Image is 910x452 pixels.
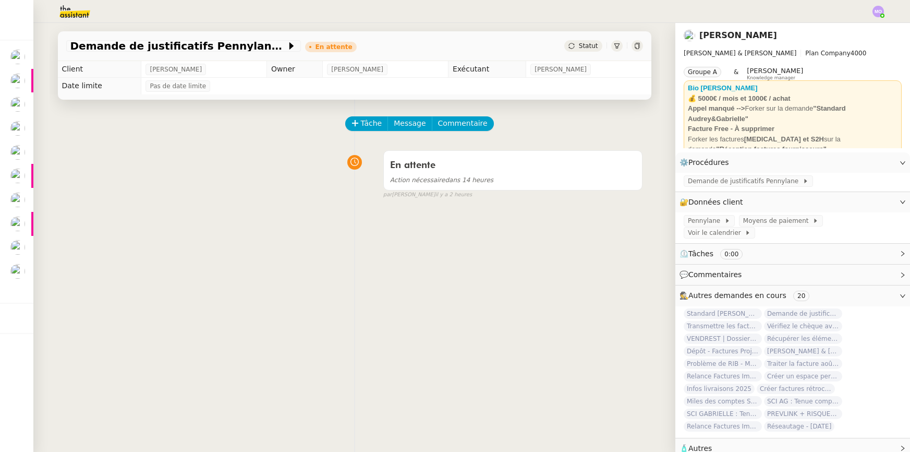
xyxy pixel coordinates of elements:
span: Créer factures rétrocommission Atelier Courbettes [757,384,835,394]
span: & [734,67,738,80]
span: [PERSON_NAME] [535,64,587,75]
span: Standard [PERSON_NAME] [684,308,762,319]
img: users%2F2TyHGbgGwwZcFhdWHiwf3arjzPD2%2Favatar%2F1545394186276.jpeg [10,50,25,64]
span: 💬 [680,270,746,279]
app-user-label: Knowledge manager [747,67,803,80]
img: users%2FnSvcPnZyQ0RA1JfSOxSfyelNlJs1%2Favatar%2Fp1050537-640x427.jpg [10,74,25,88]
span: Tâches [688,249,713,258]
span: Demande de justificatifs Pennylane - [DATE] [70,41,286,51]
span: Procédures [688,158,729,166]
img: users%2FfjlNmCTkLiVoA3HQjY3GA5JXGxb2%2Favatar%2Fstarofservice_97480retdsc0392.png [10,97,25,112]
strong: "Réception factures fournisseurs" [716,145,827,153]
span: Dépôt - Factures Projets [684,346,762,356]
span: Message [394,117,426,129]
div: En attente [316,44,353,50]
div: Forker les factures sur la demande [688,134,897,154]
small: [PERSON_NAME] [383,191,472,199]
span: SCI GABRIELLE : Tenue comptable - Documents et justificatifs à fournir [684,409,762,419]
strong: Facture Free - À supprimer [688,125,774,133]
span: Demande de justificatifs Pennylane - août 2025 [764,308,842,319]
span: Statut [579,42,598,50]
strong: "Standard Audrey&Gabrielle" [688,104,846,123]
strong: 💰 5000€ / mois et 1000€ / achat [688,94,791,102]
div: 🕵️Autres demandes en cours 20 [675,286,910,306]
img: users%2FfjlNmCTkLiVoA3HQjY3GA5JXGxb2%2Favatar%2Fstarofservice_97480retdsc0392.png [10,145,25,160]
span: Pennylane [688,216,724,226]
div: ⏲️Tâches 0:00 [675,244,910,264]
div: ⚙️Procédures [675,152,910,173]
span: PREVLINK + RISQUES PROFESSIONNELS [764,409,842,419]
nz-tag: 20 [793,291,809,301]
span: Demande de justificatifs Pennylane [688,176,803,186]
span: Tâche [361,117,382,129]
span: Créer un espace personnel sur SYLAé [764,371,842,382]
span: En attente [390,161,435,170]
nz-tag: Groupe A [684,67,721,77]
span: Commentaire [438,117,488,129]
span: Action nécessaire [390,176,445,184]
span: Miles des comptes Skywards et Flying Blue [684,396,762,407]
span: Moyens de paiement [743,216,812,226]
span: [PERSON_NAME] [331,64,383,75]
div: 💬Commentaires [675,265,910,285]
span: Vérifiez le chèque avec La Redoute [764,321,842,331]
span: Voir le calendrier [688,228,745,238]
span: Autres demandes en cours [688,291,786,300]
span: il y a 2 heures [435,191,472,199]
button: Message [387,116,432,131]
div: 🔐Données client [675,192,910,212]
span: Knowledge manager [747,75,795,81]
span: 🔐 [680,196,747,208]
span: [PERSON_NAME] & [PERSON_NAME] [684,50,796,57]
img: svg [872,6,884,17]
td: Owner [267,61,323,78]
a: Bio [PERSON_NAME] [688,84,758,92]
button: Tâche [345,116,389,131]
span: SCI AG : Tenue comptable - Documents et justificatifs à fournir [764,396,842,407]
td: Date limite [58,78,141,94]
span: [PERSON_NAME] [747,67,803,75]
nz-tag: 0:00 [720,249,743,259]
span: Commentaires [688,270,742,279]
img: users%2FSg6jQljroSUGpSfKFUOPmUmNaZ23%2Favatar%2FUntitled.png [10,240,25,255]
span: Relance Factures Impayées - août 2025 [684,371,762,382]
span: 🕵️ [680,291,814,300]
span: Infos livraisons 2025 [684,384,755,394]
span: 4000 [851,50,867,57]
a: [PERSON_NAME] [699,30,777,40]
span: dans 14 heures [390,176,493,184]
img: users%2FSg6jQljroSUGpSfKFUOPmUmNaZ23%2Favatar%2FUntitled.png [10,217,25,231]
span: Plan Company [805,50,850,57]
strong: [MEDICAL_DATA] et S2H [744,135,824,143]
img: users%2FfjlNmCTkLiVoA3HQjY3GA5JXGxb2%2Favatar%2Fstarofservice_97480retdsc0392.png [684,30,695,41]
span: Traiter la facture août 2025 [764,359,842,369]
strong: Appel manqué --> [688,104,745,112]
span: Problème de RIB - MATELAS FRANCAIS [684,359,762,369]
button: Commentaire [432,116,494,131]
span: VENDREST | Dossiers Drive - SCI Gabrielle [684,334,762,344]
img: users%2FSg6jQljroSUGpSfKFUOPmUmNaZ23%2Favatar%2FUntitled.png [10,193,25,207]
span: Relance Factures Impayées - [DATE] [684,421,762,432]
img: users%2FSg6jQljroSUGpSfKFUOPmUmNaZ23%2Favatar%2FUntitled.png [10,264,25,279]
span: ⚙️ [680,157,734,169]
td: Client [58,61,141,78]
img: users%2FnSvcPnZyQ0RA1JfSOxSfyelNlJs1%2Favatar%2Fp1050537-640x427.jpg [10,121,25,136]
span: par [383,191,392,199]
span: ⏲️ [680,249,751,258]
span: Pas de date limite [150,81,206,91]
div: Forker sur la demande [688,103,897,124]
span: Données client [688,198,743,206]
span: [PERSON_NAME] & [PERSON_NAME] : Tenue comptable - Documents et justificatifs à fournir [764,346,842,356]
td: Exécutant [448,61,526,78]
span: Réseautage - [DATE] [764,421,834,432]
img: users%2FSg6jQljroSUGpSfKFUOPmUmNaZ23%2Favatar%2FUntitled.png [10,169,25,183]
span: Récupérer les éléments sociaux - août 2025 [764,334,842,344]
span: Transmettre les factures sur [PERSON_NAME] [684,321,762,331]
span: [PERSON_NAME] [150,64,202,75]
